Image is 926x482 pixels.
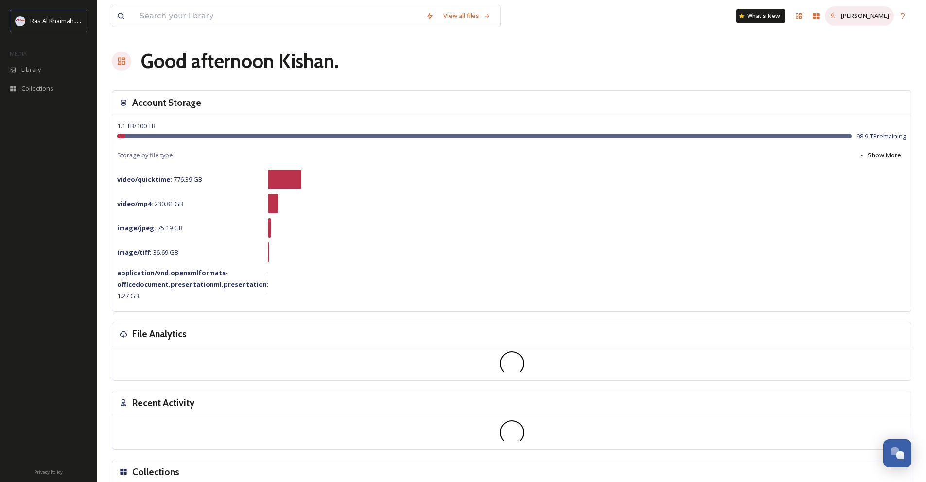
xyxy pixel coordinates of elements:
[841,11,889,20] span: [PERSON_NAME]
[117,268,269,289] strong: application/vnd.openxmlformats-officedocument.presentationml.presentation :
[132,96,201,110] h3: Account Storage
[438,6,495,25] a: View all files
[21,65,41,74] span: Library
[30,16,168,25] span: Ras Al Khaimah Tourism Development Authority
[736,9,785,23] a: What's New
[117,151,173,160] span: Storage by file type
[132,465,179,479] h3: Collections
[135,5,421,27] input: Search your library
[117,121,156,130] span: 1.1 TB / 100 TB
[117,248,152,257] strong: image/tiff :
[117,199,153,208] strong: video/mp4 :
[883,439,911,467] button: Open Chat
[117,175,202,184] span: 776.39 GB
[35,469,63,475] span: Privacy Policy
[825,6,894,25] a: [PERSON_NAME]
[855,146,906,165] button: Show More
[21,84,53,93] span: Collections
[10,50,27,57] span: MEDIA
[117,175,172,184] strong: video/quicktime :
[141,47,339,76] h1: Good afternoon Kishan .
[117,248,178,257] span: 36.69 GB
[35,465,63,477] a: Privacy Policy
[856,132,906,141] span: 98.9 TB remaining
[117,224,183,232] span: 75.19 GB
[117,224,156,232] strong: image/jpeg :
[16,16,25,26] img: Logo_RAKTDA_RGB-01.png
[117,268,269,300] span: 1.27 GB
[132,396,194,410] h3: Recent Activity
[132,327,187,341] h3: File Analytics
[117,199,183,208] span: 230.81 GB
